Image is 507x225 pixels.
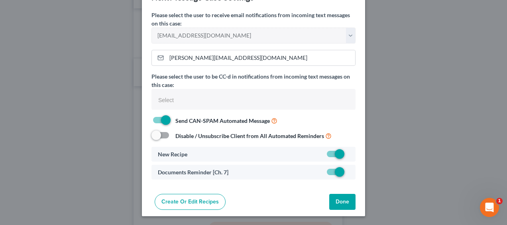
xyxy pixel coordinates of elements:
[158,168,228,176] label: Documents Reminder [Ch. 7]
[158,150,187,158] label: New Recipe
[175,132,324,139] strong: Disable / Unsubscribe Client from All Automated Reminders
[496,198,503,204] span: 1
[155,194,226,210] a: Create or Edit Recipes
[151,72,356,89] label: Please select the user to be CC-d in notifications from incoming text messages on this case:
[151,11,356,28] label: Please select the user to receive email notifications from incoming text messages on this case:
[329,194,356,210] button: Done
[175,117,270,124] strong: Send CAN-SPAM Automated Message
[167,50,355,65] input: Enter email...
[480,198,499,217] iframe: Intercom live chat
